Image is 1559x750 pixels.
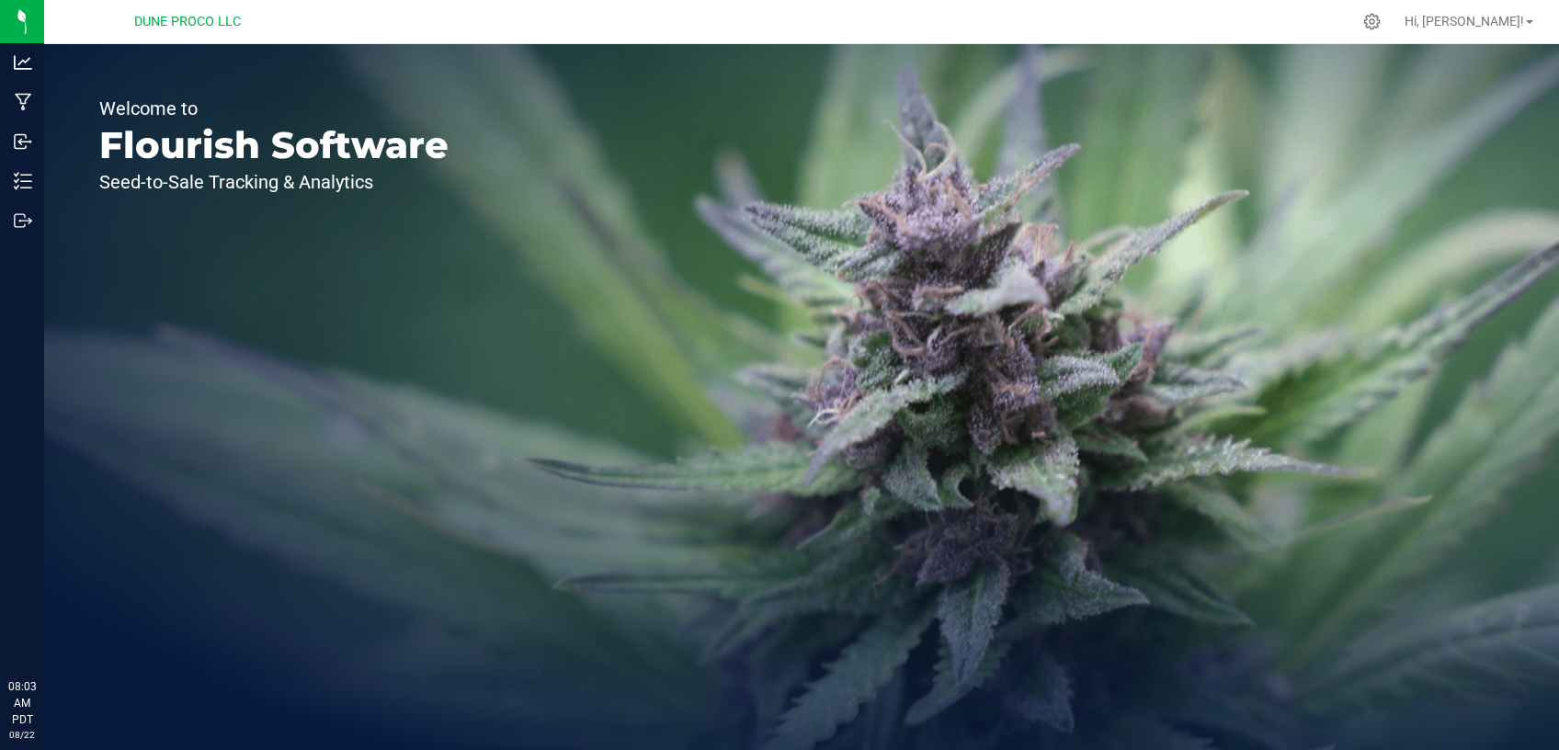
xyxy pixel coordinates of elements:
inline-svg: Manufacturing [14,93,32,111]
span: DUNE PROCO LLC [134,14,241,29]
div: Manage settings [1360,13,1383,30]
inline-svg: Analytics [14,53,32,72]
inline-svg: Inbound [14,132,32,151]
p: 08/22 [8,728,36,742]
p: Seed-to-Sale Tracking & Analytics [99,173,449,191]
p: Welcome to [99,99,449,118]
inline-svg: Inventory [14,172,32,190]
iframe: Resource center [18,603,74,658]
p: Flourish Software [99,127,449,164]
span: Hi, [PERSON_NAME]! [1405,14,1524,28]
inline-svg: Outbound [14,211,32,230]
p: 08:03 AM PDT [8,678,36,728]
